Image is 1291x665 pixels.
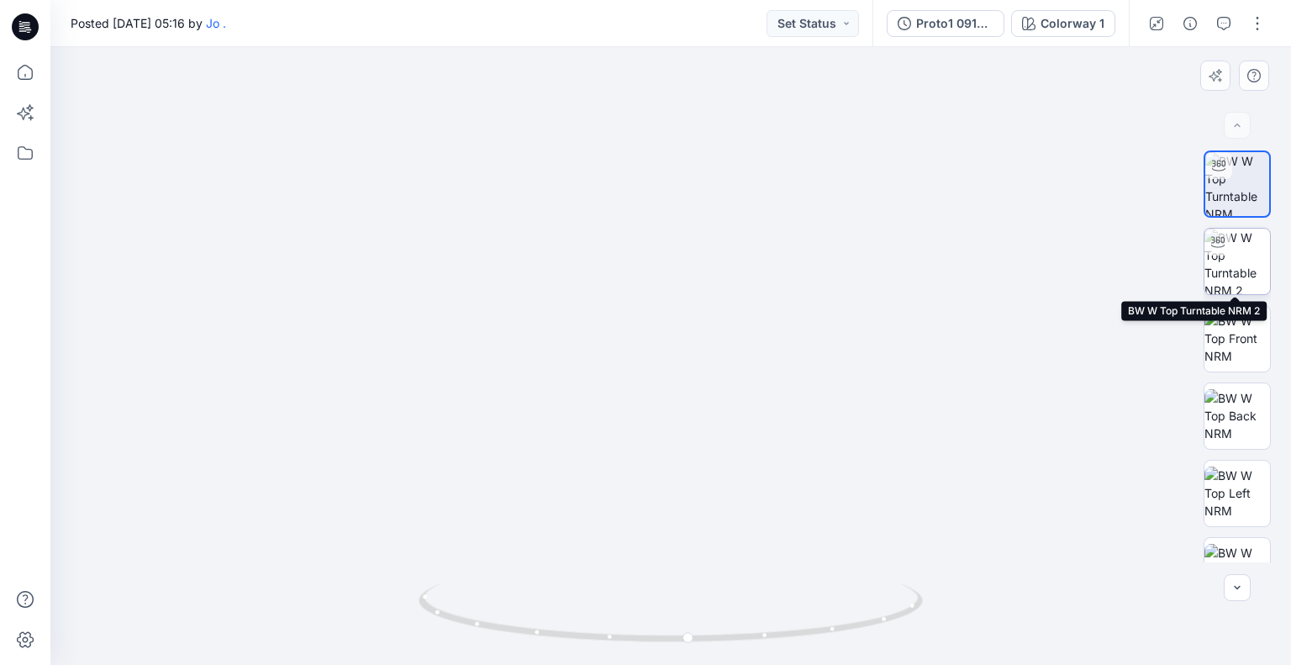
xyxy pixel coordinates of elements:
[1204,544,1270,597] img: BW W Top Front Chest NRM
[916,14,993,33] div: Proto1 091625
[206,16,226,30] a: Jo .
[1011,10,1115,37] button: Colorway 1
[1204,389,1270,442] img: BW W Top Back NRM
[1204,229,1270,294] img: BW W Top Turntable NRM 2
[208,21,1134,665] img: eyJhbGciOiJIUzI1NiIsImtpZCI6IjAiLCJzbHQiOiJzZXMiLCJ0eXAiOiJKV1QifQ.eyJkYXRhIjp7InR5cGUiOiJzdG9yYW...
[887,10,1004,37] button: Proto1 091625
[1204,312,1270,365] img: BW W Top Front NRM
[1177,10,1204,37] button: Details
[1205,152,1269,216] img: BW W Top Turntable NRM
[71,14,226,32] span: Posted [DATE] 05:16 by
[1041,14,1104,33] div: Colorway 1
[1204,467,1270,520] img: BW W Top Left NRM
